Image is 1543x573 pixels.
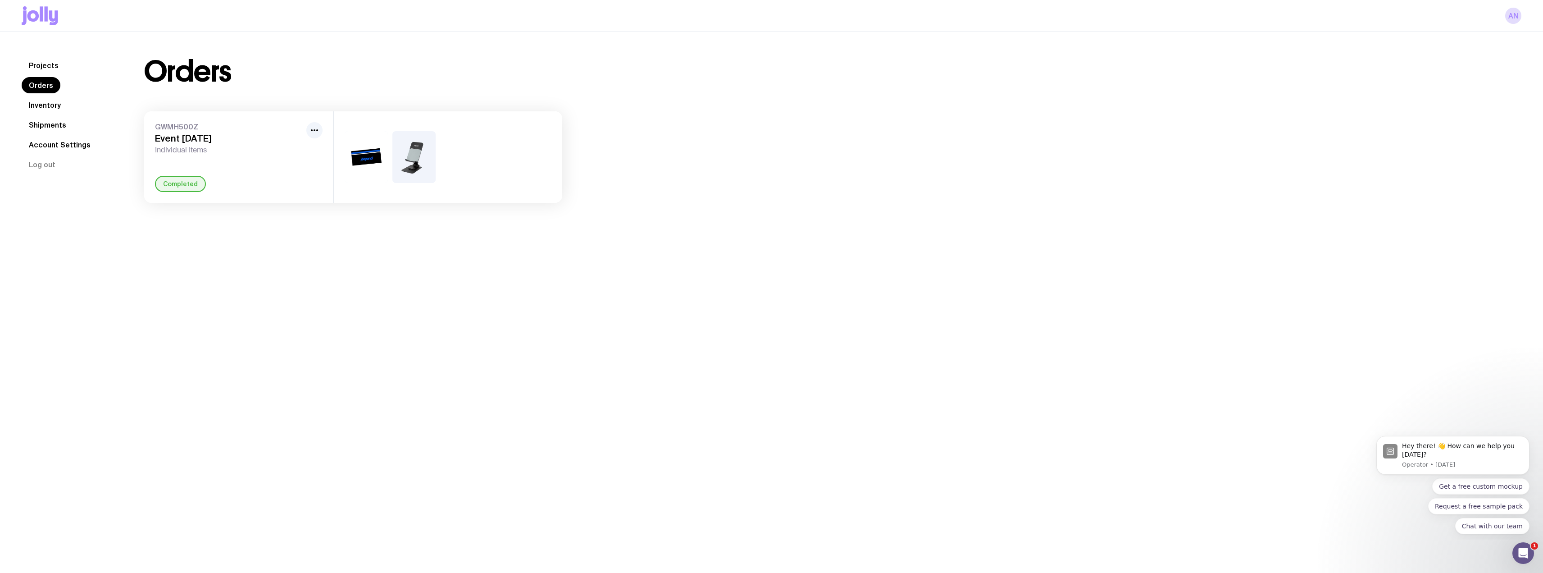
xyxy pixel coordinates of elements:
div: Completed [155,176,206,192]
span: 1 [1531,542,1538,550]
h3: Event [DATE] [155,133,303,144]
iframe: Intercom notifications message [1363,428,1543,540]
a: AN [1505,8,1521,24]
a: Projects [22,57,66,73]
a: Shipments [22,117,73,133]
iframe: Intercom live chat [1512,542,1534,564]
a: Orders [22,77,60,93]
span: GWMH500Z [155,122,303,131]
a: Inventory [22,97,68,113]
h1: Orders [144,57,231,86]
button: Log out [22,156,63,173]
span: Individual Items [155,146,303,155]
a: Account Settings [22,137,98,153]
